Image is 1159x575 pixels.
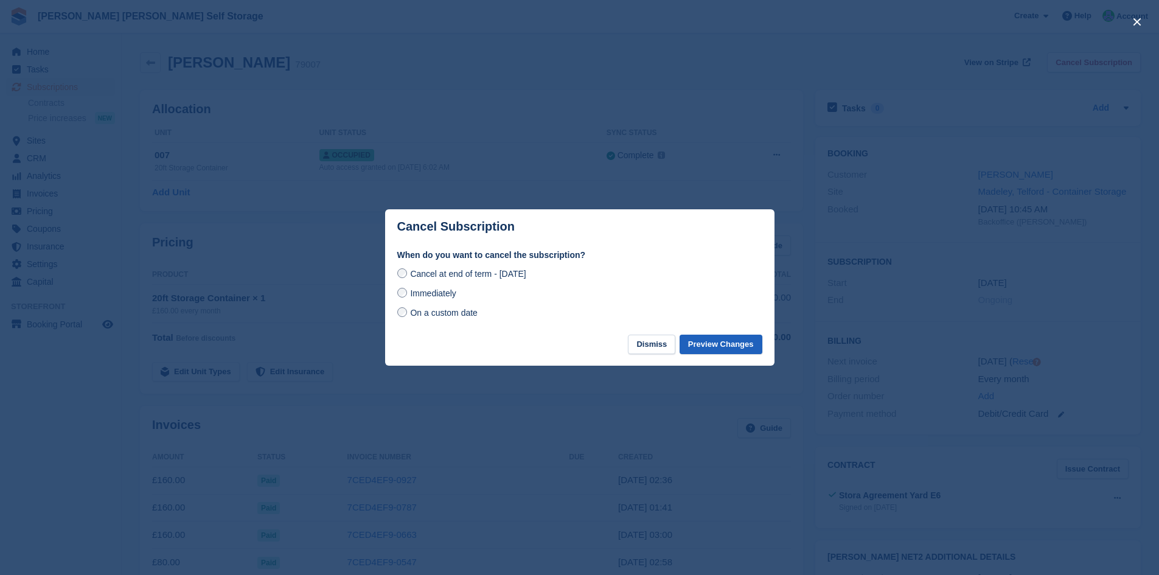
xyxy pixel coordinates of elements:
span: On a custom date [410,308,478,318]
button: Preview Changes [680,335,762,355]
span: Immediately [410,288,456,298]
button: close [1127,12,1147,32]
span: Cancel at end of term - [DATE] [410,269,526,279]
p: Cancel Subscription [397,220,515,234]
button: Dismiss [628,335,675,355]
input: On a custom date [397,307,407,317]
label: When do you want to cancel the subscription? [397,249,762,262]
input: Immediately [397,288,407,298]
input: Cancel at end of term - [DATE] [397,268,407,278]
